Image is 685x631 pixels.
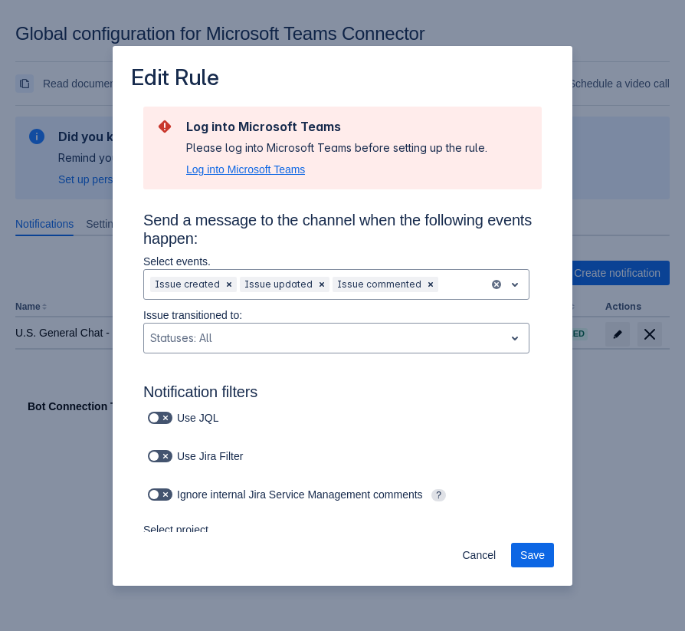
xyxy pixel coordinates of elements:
div: Use Jira Filter [143,445,264,467]
div: Issue created [150,277,221,292]
span: Clear [424,278,437,291]
div: Remove Issue updated [314,277,329,292]
span: Clear [316,278,328,291]
div: Remove Issue created [221,277,237,292]
span: ? [431,489,446,501]
h3: Send a message to the channel when the following events happen: [143,211,542,254]
div: Use JQL [143,407,245,429]
button: Save [511,543,554,567]
span: error [156,117,174,136]
button: clear [490,278,503,291]
span: open [506,275,524,294]
span: Cancel [462,543,496,567]
h2: Log into Microsoft Teams [186,119,487,134]
p: Select events. [143,254,529,269]
div: Issue updated [240,277,314,292]
button: Log into Microsoft Teams [186,162,305,177]
div: Please log into Microsoft Teams before setting up the rule. [186,140,487,156]
p: Select project. [143,522,312,537]
span: Clear [223,278,235,291]
div: Remove Issue commented [423,277,438,292]
div: Ignore internal Jira Service Management comments [143,484,511,505]
p: Issue transitioned to: [143,307,529,323]
h3: Notification filters [143,383,542,407]
div: Issue commented [333,277,423,292]
h3: Edit Rule [131,64,219,94]
button: Cancel [453,543,505,567]
span: open [506,329,524,347]
span: Save [520,543,545,567]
